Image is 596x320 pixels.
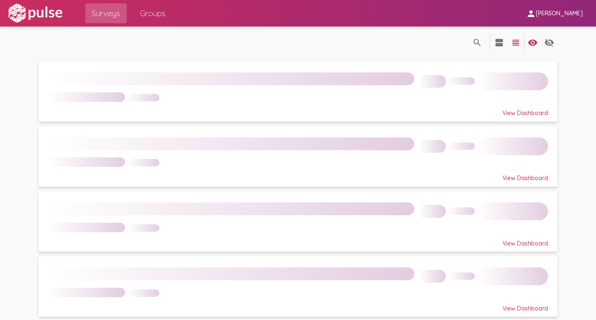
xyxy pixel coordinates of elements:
a: Surveys [85,3,127,23]
div: View Dashboard [48,297,548,312]
mat-icon: language [494,38,504,48]
a: View Dashboard [38,61,558,122]
button: language [507,34,524,51]
img: white-logo.svg [7,3,64,24]
button: language [469,34,485,51]
div: View Dashboard [48,102,548,117]
a: View Dashboard [38,126,558,187]
a: View Dashboard [38,191,558,252]
mat-icon: language [544,38,554,48]
mat-icon: language [472,38,482,48]
button: [PERSON_NAME] [519,5,589,21]
mat-icon: language [511,38,521,48]
a: View Dashboard [38,256,558,317]
div: View Dashboard [48,232,548,247]
mat-icon: person [526,9,536,19]
div: View Dashboard [48,167,548,182]
mat-icon: language [528,38,538,48]
span: Groups [140,6,166,21]
button: language [524,34,541,51]
span: [PERSON_NAME] [536,10,583,17]
a: Groups [133,3,172,23]
button: language [491,34,507,51]
span: Surveys [92,6,120,21]
button: language [541,34,558,51]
